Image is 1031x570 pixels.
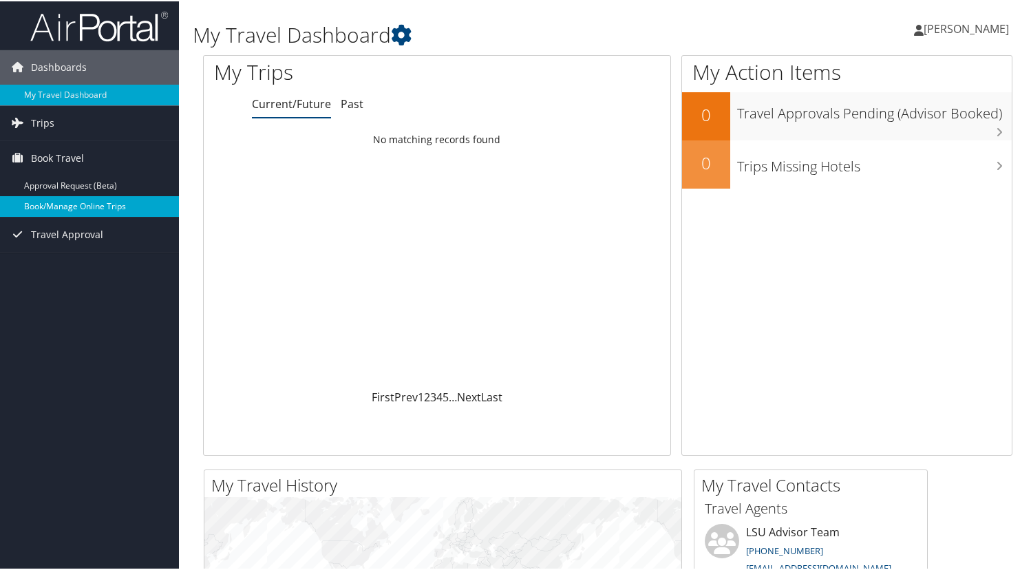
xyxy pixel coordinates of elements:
[31,216,103,251] span: Travel Approval
[211,472,681,496] h2: My Travel History
[746,543,823,556] a: [PHONE_NUMBER]
[682,102,730,125] h2: 0
[31,105,54,139] span: Trips
[436,388,443,403] a: 4
[31,140,84,174] span: Book Travel
[682,139,1012,187] a: 0Trips Missing Hotels
[424,388,430,403] a: 2
[737,96,1012,122] h3: Travel Approvals Pending (Advisor Booked)
[924,20,1009,35] span: [PERSON_NAME]
[30,9,168,41] img: airportal-logo.png
[193,19,746,48] h1: My Travel Dashboard
[214,56,465,85] h1: My Trips
[682,91,1012,139] a: 0Travel Approvals Pending (Advisor Booked)
[204,126,670,151] td: No matching records found
[705,498,917,517] h3: Travel Agents
[394,388,418,403] a: Prev
[457,388,481,403] a: Next
[31,49,87,83] span: Dashboards
[430,388,436,403] a: 3
[443,388,449,403] a: 5
[449,388,457,403] span: …
[737,149,1012,175] h3: Trips Missing Hotels
[682,56,1012,85] h1: My Action Items
[372,388,394,403] a: First
[914,7,1023,48] a: [PERSON_NAME]
[701,472,927,496] h2: My Travel Contacts
[481,388,502,403] a: Last
[682,150,730,173] h2: 0
[418,388,424,403] a: 1
[341,95,363,110] a: Past
[252,95,331,110] a: Current/Future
